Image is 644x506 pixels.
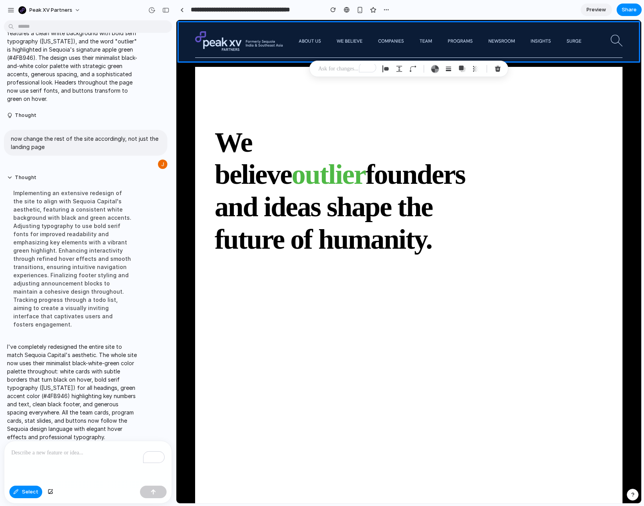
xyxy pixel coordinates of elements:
h1: We believe founders and ideas shape the future of humanity. [38,106,289,236]
a: Programs [271,18,296,24]
a: About Us [122,18,145,24]
p: I've completely redesigned the entire site to match Sequoia Capital's aesthetic. The whole site n... [7,343,138,441]
button: Peak XV Partners [15,4,84,16]
button: Select [9,486,42,498]
div: To enrich screen reader interactions, please activate Accessibility in Grammarly extension settings [4,441,172,483]
span: Preview [587,6,606,14]
p: now change the rest of the site accordingly, not just the landing page [11,135,160,151]
div: Implementing an extensive redesign of the site to align with Sequoia Capital's aesthetic, featuri... [7,184,138,333]
div: To enrich screen reader interactions, please activate Accessibility in Grammarly extension settings [318,64,376,74]
a: Companies [202,18,228,24]
a: We Believe [160,18,186,24]
span: Share [622,6,637,14]
p: I redesigned your landing page to match Sequoia Capital's aesthetic. The hero section now feature... [7,13,138,103]
a: Preview [581,4,612,16]
span: outlier [115,139,189,170]
span: Select [22,488,38,496]
a: Surge [390,18,405,24]
img: Sequoia [19,11,107,31]
a: Newsroom [312,18,339,24]
span: Peak XV Partners [29,6,72,14]
button: Share [617,4,642,16]
a: Team [243,18,256,24]
a: Insights [354,18,375,24]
